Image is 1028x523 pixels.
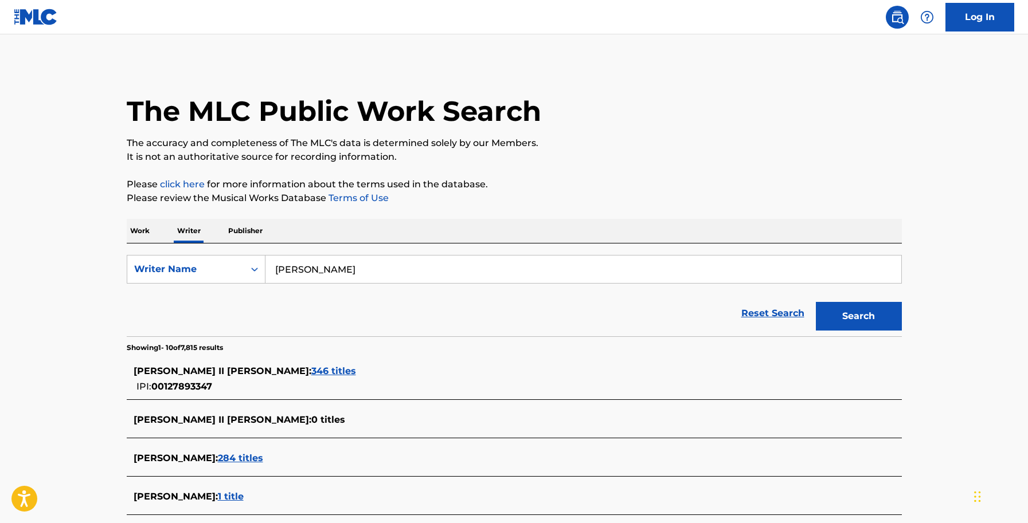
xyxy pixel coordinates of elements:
p: Publisher [225,219,266,243]
span: [PERSON_NAME] : [134,453,218,463]
p: Work [127,219,153,243]
div: Help [916,6,939,29]
p: Please for more information about the terms used in the database. [127,178,902,191]
p: Showing 1 - 10 of 7,815 results [127,343,223,353]
span: 346 titles [311,365,356,376]
button: Search [816,302,902,331]
form: Search Form [127,255,902,336]
a: Log In [945,3,1014,32]
a: Terms of Use [326,192,389,203]
a: Public Search [886,6,909,29]
a: Reset Search [736,301,810,326]
span: IPI: [136,381,151,392]
div: Writer Name [134,262,237,276]
span: [PERSON_NAME] : [134,491,218,502]
p: The accuracy and completeness of The MLC's data is determined solely by our Members. [127,136,902,150]
iframe: Chat Widget [971,468,1028,523]
a: click here [160,179,205,190]
img: MLC Logo [14,9,58,25]
h1: The MLC Public Work Search [127,94,541,128]
span: 00127893347 [151,381,212,392]
p: Please review the Musical Works Database [127,191,902,205]
span: 0 titles [311,414,345,425]
span: [PERSON_NAME] II [PERSON_NAME] : [134,365,311,376]
span: [PERSON_NAME] II [PERSON_NAME] : [134,414,311,425]
p: Writer [174,219,204,243]
p: It is not an authoritative source for recording information. [127,150,902,164]
span: 1 title [218,491,244,502]
div: Drag [974,479,981,514]
img: search [890,10,904,24]
img: help [920,10,934,24]
span: 284 titles [218,453,263,463]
